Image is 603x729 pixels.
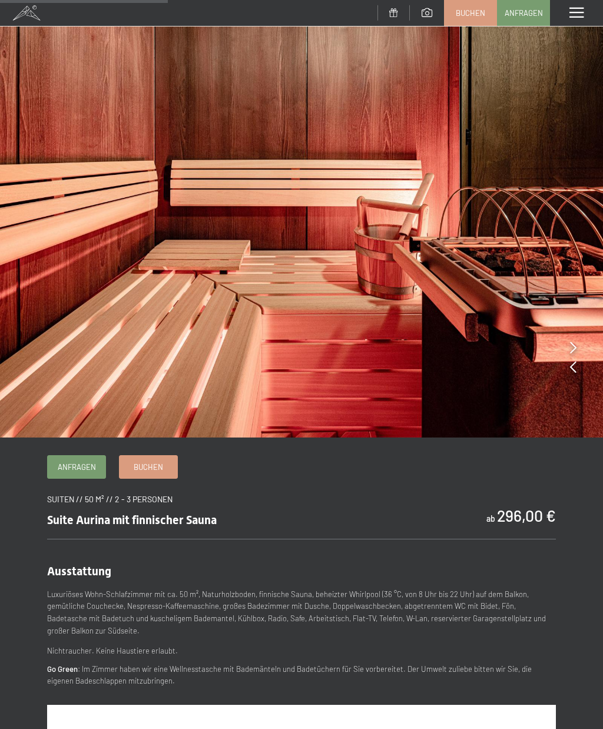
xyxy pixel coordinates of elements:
[47,494,173,504] span: Suiten // 50 m² // 2 - 3 Personen
[505,8,543,18] span: Anfragen
[47,564,111,578] span: Ausstattung
[120,456,177,478] a: Buchen
[498,1,549,25] a: Anfragen
[47,664,78,674] strong: Go Green
[456,8,485,18] span: Buchen
[445,1,496,25] a: Buchen
[497,506,556,525] b: 296,00 €
[47,663,556,688] p: : Im Zimmer haben wir eine Wellnesstasche mit Bademänteln und Badetüchern für Sie vorbereitet. De...
[48,456,105,478] a: Anfragen
[58,462,96,472] span: Anfragen
[47,588,556,637] p: Luxuriöses Wohn-Schlafzimmer mit ca. 50 m², Naturholzboden, finnische Sauna, beheizter Whirlpool ...
[486,513,495,523] span: ab
[47,513,217,527] span: Suite Aurina mit finnischer Sauna
[134,462,163,472] span: Buchen
[47,645,556,657] p: Nichtraucher. Keine Haustiere erlaubt.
